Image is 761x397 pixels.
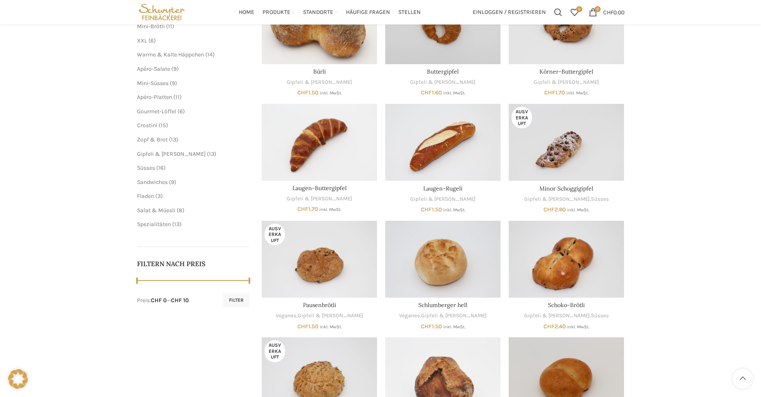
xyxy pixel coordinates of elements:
a: Mini-Brötli [137,23,165,30]
bdi: 1.70 [297,206,318,213]
a: Körner-Buttergipfel [539,68,593,75]
a: Site logo [137,8,187,15]
a: Laugen-Rugeli [385,104,501,181]
span: 16 [158,164,164,171]
small: inkl. MwSt. [320,90,342,96]
span: Stellen [398,9,421,16]
a: 0 CHF0.00 [585,4,629,20]
span: Standorte [303,9,333,16]
span: Einloggen / Registrieren [473,9,546,15]
button: Filter [223,293,249,307]
a: Spezialitäten [137,221,171,228]
a: Zopf & Brot [137,136,168,143]
span: Home [239,9,254,16]
small: inkl. MwSt. [443,324,465,330]
a: Gipfeli & [PERSON_NAME] [524,312,590,320]
a: Gipfeli & [PERSON_NAME] [410,79,476,86]
a: Suchen [550,4,566,20]
a: Gourmet-Löffel [137,108,176,115]
a: Gipfeli & [PERSON_NAME] [524,195,590,203]
span: Apéro-Platten [137,94,172,101]
span: 0 [595,6,601,12]
small: inkl. MwSt. [567,324,589,330]
span: CHF [297,323,308,330]
a: Laugen-Rugeli [423,185,462,192]
bdi: 1.70 [544,89,565,96]
small: inkl. MwSt. [443,90,465,96]
span: CHF 0 [151,297,167,304]
span: Ausverkauft [265,340,285,362]
a: Sandwiches [137,179,168,186]
small: inkl. MwSt. [319,207,341,212]
bdi: 1.50 [421,323,442,330]
div: Meine Wunschliste [566,4,583,20]
span: CHF [543,206,554,213]
bdi: 1.50 [421,206,442,213]
span: CHF [421,206,432,213]
bdi: 1.50 [297,323,319,330]
span: CHF 10 [171,297,189,304]
div: , [509,195,624,203]
span: 13 [209,150,214,157]
span: CHF [603,9,613,16]
a: Gipfeli & [PERSON_NAME] [421,312,487,320]
span: 13 [171,136,176,143]
small: inkl. MwSt. [443,207,465,213]
a: Salat & Müesli [137,207,175,214]
a: Fladen [137,193,154,200]
small: inkl. MwSt. [566,90,588,96]
span: 15 [161,122,166,129]
span: XXL [137,37,147,44]
span: 6 [150,37,154,44]
bdi: 2.40 [543,323,566,330]
bdi: 1.60 [421,89,442,96]
bdi: 1.50 [297,89,319,96]
span: 3 [157,193,161,200]
a: Gipfeli & [PERSON_NAME] [298,312,363,320]
a: Standorte [303,4,338,20]
a: Bürli [313,68,326,75]
span: CHF [297,206,308,213]
span: 8 [179,207,182,214]
a: Gipfeli & [PERSON_NAME] [137,150,206,157]
span: 14 [207,51,213,58]
a: Gipfeli & [PERSON_NAME] [287,79,352,86]
span: 0 [576,6,582,12]
bdi: 0.00 [603,9,624,16]
span: Häufige Fragen [346,9,390,16]
h5: Filtern nach Preis [137,259,250,268]
span: CHF [421,323,432,330]
a: Veganes [399,312,420,320]
span: 6 [180,108,183,115]
a: Scroll to top button [732,368,753,389]
div: , [262,312,377,320]
small: inkl. MwSt. [567,207,589,213]
span: Warme & Kalte Häppchen [137,51,204,58]
span: CHF [544,89,555,96]
a: Gipfeli & [PERSON_NAME] [287,195,352,203]
div: Preis: — [137,296,189,305]
span: Ausverkauft [512,107,532,128]
div: Main navigation [191,4,468,20]
bdi: 2.90 [543,206,566,213]
a: Mini-Süsses [137,80,168,87]
a: Süsses [591,312,609,320]
a: Süsses [591,195,609,203]
a: Laugen-Buttergipfel [262,104,377,181]
a: Minor Schoggigipfel [509,104,624,181]
span: 9 [173,65,177,72]
a: 0 [566,4,583,20]
a: Produkte [263,4,295,20]
a: Crostini [137,122,157,129]
span: CHF [421,89,432,96]
a: Einloggen / Registrieren [469,4,550,20]
span: Süsses [137,164,155,171]
span: 13 [174,221,180,228]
